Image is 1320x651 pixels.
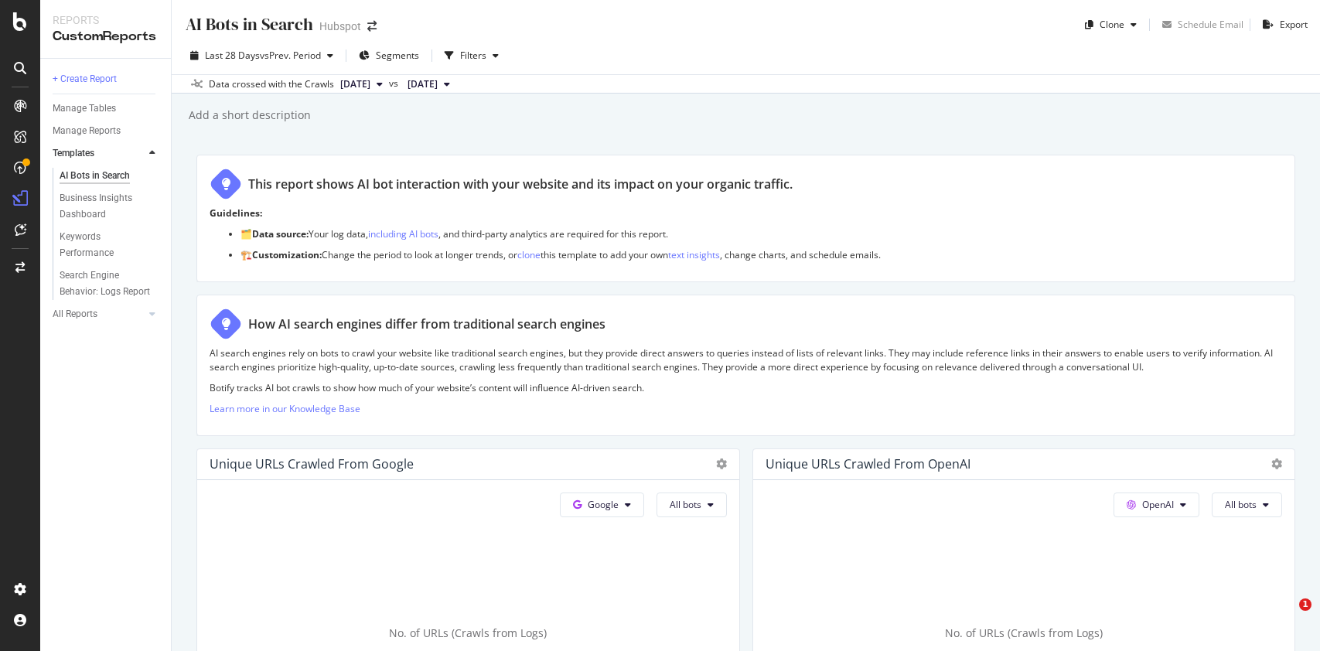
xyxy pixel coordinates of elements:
div: How AI search engines differ from traditional search engines [248,315,605,333]
div: Filters [460,49,486,62]
button: Last 28 DaysvsPrev. Period [184,43,339,68]
p: Botify tracks AI bot crawls to show how much of your website’s content will influence AI-driven s... [210,381,1282,394]
span: Last 28 Days [205,49,260,62]
p: 🗂️ Your log data, , and third-party analytics are required for this report. [240,227,1282,240]
div: Templates [53,145,94,162]
span: No. of URLs (Crawls from Logs) [945,625,1103,640]
a: Search Engine Behavior: Logs Report [60,268,160,300]
div: CustomReports [53,28,159,46]
a: text insights [668,248,720,261]
strong: Data source: [252,227,309,240]
div: AI Bots in Search [60,168,130,184]
span: 2025 Aug. 5th [408,77,438,91]
div: arrow-right-arrow-left [367,21,377,32]
div: Reports [53,12,159,28]
button: Segments [353,43,425,68]
iframe: Intercom live chat [1267,598,1305,636]
span: OpenAI [1142,498,1174,511]
div: Hubspot [319,19,361,34]
a: Templates [53,145,145,162]
strong: Guidelines: [210,206,262,220]
span: vs [389,77,401,90]
div: + Create Report [53,71,117,87]
a: + Create Report [53,71,160,87]
a: Business Insights Dashboard [60,190,160,223]
div: This report shows AI bot interaction with your website and its impact on your organic traffic.Gui... [196,155,1295,282]
div: Data crossed with the Crawls [209,77,334,91]
div: Schedule Email [1178,18,1243,31]
strong: Customization: [252,248,322,261]
a: including AI bots [368,227,438,240]
div: Business Insights Dashboard [60,190,148,223]
span: All bots [670,498,701,511]
button: Clone [1079,12,1143,37]
button: Filters [438,43,505,68]
div: This report shows AI bot interaction with your website and its impact on your organic traffic. [248,176,793,193]
a: Keywords Performance [60,229,160,261]
button: [DATE] [401,75,456,94]
div: Unique URLs Crawled from OpenAI [766,456,970,472]
div: Manage Reports [53,123,121,139]
div: Export [1280,18,1308,31]
button: [DATE] [334,75,389,94]
div: All Reports [53,306,97,322]
div: Manage Tables [53,101,116,117]
button: Schedule Email [1156,12,1243,37]
span: 2025 Sep. 2nd [340,77,370,91]
button: All bots [1212,493,1282,517]
div: Add a short description [187,107,311,123]
span: Google [588,498,619,511]
div: AI Bots in Search [184,12,313,36]
p: 🏗️ Change the period to look at longer trends, or this template to add your own , change charts, ... [240,248,1282,261]
a: Learn more in our Knowledge Base [210,402,360,415]
div: Clone [1100,18,1124,31]
a: clone [517,248,541,261]
a: Manage Tables [53,101,160,117]
span: All bots [1225,498,1257,511]
button: Export [1257,12,1308,37]
button: All bots [657,493,727,517]
span: No. of URLs (Crawls from Logs) [389,625,547,640]
span: Segments [376,49,419,62]
button: OpenAI [1114,493,1199,517]
span: 1 [1299,598,1311,611]
a: Manage Reports [53,123,160,139]
a: All Reports [53,306,145,322]
div: Unique URLs Crawled from Google [210,456,414,472]
button: Google [560,493,644,517]
span: vs Prev. Period [260,49,321,62]
div: Keywords Performance [60,229,146,261]
p: AI search engines rely on bots to crawl your website like traditional search engines, but they pr... [210,346,1282,373]
div: How AI search engines differ from traditional search enginesAI search engines rely on bots to cra... [196,295,1295,436]
div: Search Engine Behavior: Logs Report [60,268,151,300]
a: AI Bots in Search [60,168,160,184]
